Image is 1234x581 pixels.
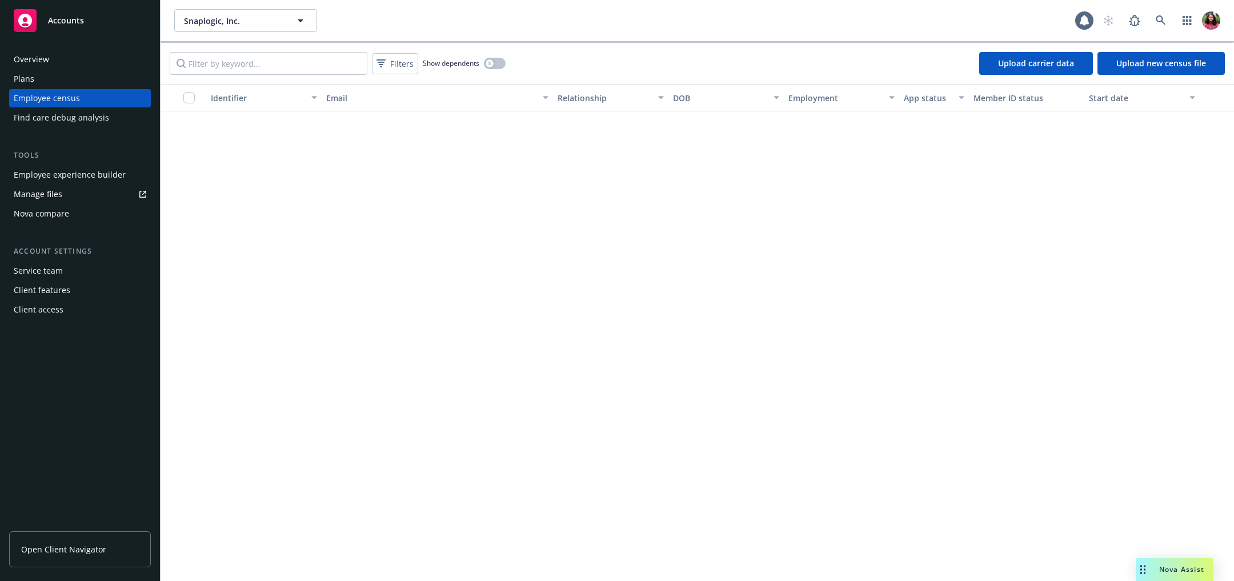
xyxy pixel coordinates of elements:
div: Find care debug analysis [14,109,109,127]
div: Tools [9,150,151,161]
span: Show dependents [423,58,479,68]
a: Accounts [9,5,151,37]
input: Select all [183,92,195,103]
button: Filters [372,53,418,74]
button: DOB [668,84,784,111]
button: Snaplogic, Inc. [174,9,317,32]
div: Client features [14,281,70,299]
button: Nova Assist [1136,558,1213,581]
a: Report a Bug [1123,9,1146,32]
a: Service team [9,262,151,280]
button: Email [322,84,552,111]
a: Switch app [1176,9,1199,32]
div: Employee census [14,89,80,107]
div: Account settings [9,246,151,257]
button: App status [899,84,968,111]
div: Client access [14,300,63,319]
div: App status [904,92,951,104]
button: Member ID status [969,84,1084,111]
span: Open Client Navigator [21,543,106,555]
div: DOB [673,92,767,104]
span: Filters [390,58,414,70]
span: Nova Assist [1159,564,1204,574]
span: Filters [374,55,416,72]
div: Drag to move [1136,558,1150,581]
a: Client access [9,300,151,319]
button: Identifier [206,84,322,111]
input: Filter by keyword... [170,52,367,75]
div: Employment [788,92,882,104]
span: Accounts [48,16,84,25]
div: Manage files [14,185,62,203]
div: Overview [14,50,49,69]
div: Identifier [211,92,305,104]
span: Snaplogic, Inc. [184,15,283,27]
a: Upload carrier data [979,52,1093,75]
div: Start date [1089,92,1183,104]
img: photo [1202,11,1220,30]
div: Nova compare [14,205,69,223]
a: Client features [9,281,151,299]
button: Start date [1084,84,1200,111]
div: Member ID status [973,92,1080,104]
a: Plans [9,70,151,88]
div: Relationship [558,92,651,104]
a: Start snowing [1097,9,1120,32]
a: Find care debug analysis [9,109,151,127]
div: Service team [14,262,63,280]
a: Nova compare [9,205,151,223]
div: Plans [14,70,34,88]
a: Overview [9,50,151,69]
a: Employee census [9,89,151,107]
button: Employment [784,84,899,111]
button: Relationship [553,84,668,111]
div: Email [326,92,535,104]
div: Employee experience builder [14,166,126,184]
a: Manage files [9,185,151,203]
a: Search [1149,9,1172,32]
a: Upload new census file [1097,52,1225,75]
a: Employee experience builder [9,166,151,184]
